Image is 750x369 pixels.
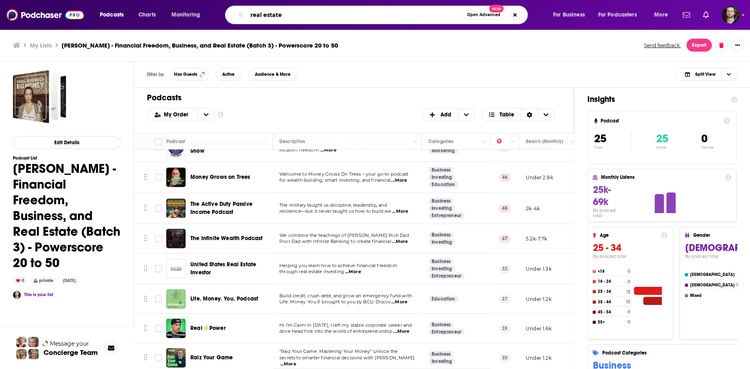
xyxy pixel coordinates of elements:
[593,242,667,254] h3: 25 - 34
[155,295,162,303] span: Toggle select row
[255,72,291,77] span: Audience & More
[190,325,226,332] span: Real⚡Power
[143,352,148,364] button: Move
[627,309,630,315] h4: 0
[656,132,668,145] span: 25
[13,277,27,284] div: 0
[60,278,79,284] div: [DATE]
[13,161,121,271] h1: [PERSON_NAME] - Financial Freedom, Business, and Real Estate (Batch 3) - Powerscore 20 to 50
[736,282,740,288] h4: 10
[13,70,66,123] a: Whitney Hutten - Financial Freedom, Business, and Real Estate (Batch 3) - Powerscore 20 to 50
[222,72,235,77] span: Active
[155,174,162,181] span: Toggle select row
[428,239,455,245] a: Investing
[680,8,693,22] a: Show notifications dropdown
[594,132,606,145] span: 25
[489,5,504,12] span: New
[190,173,250,181] a: Money Grows on Trees
[30,41,52,49] a: My Lists
[166,229,186,248] img: The Infinite Wealth Podcast
[166,137,185,146] div: Podcast
[499,234,511,243] p: 47
[428,174,455,180] a: Investing
[24,292,53,297] a: This is your list
[166,199,186,218] a: The Active Duty Passive Income Podcast
[499,324,511,332] p: 28
[627,279,630,284] h4: 0
[170,68,209,81] button: Has Guests
[143,172,148,184] button: Move
[279,232,409,238] span: We combine the teachings of [PERSON_NAME] Rich Dad
[626,299,630,305] h4: 10
[593,184,610,208] span: 25k-69k
[722,6,740,24] button: Show profile menu
[215,68,242,81] button: Active
[428,167,454,173] a: Business
[16,337,27,347] img: Sydney Profile
[526,296,552,303] p: Under 1.2k
[279,269,344,274] span: through real estate investing
[428,358,455,365] a: Investing
[143,263,148,275] button: Move
[174,72,197,77] span: Has Guests
[155,143,162,151] span: Toggle select row
[521,109,537,121] div: Sort Direction
[190,201,252,216] span: The Active Duty Passive Income Podcast
[701,145,713,149] p: Inactive
[700,8,712,22] a: Show notifications dropdown
[526,265,552,272] p: Under 1.3k
[133,8,161,21] a: Charts
[499,265,511,273] p: 32
[279,299,390,305] span: Life. Money. You.® brought to you by BCU. Discov
[508,137,517,147] button: Column Actions
[690,272,736,277] h4: [DEMOGRAPHIC_DATA]
[428,351,454,357] a: Business
[190,261,270,277] a: United States Real Estate Investor
[164,112,191,118] span: My Order
[94,8,134,21] button: open menu
[598,9,637,21] span: For Podcasters
[391,177,407,184] span: ...More
[279,147,320,153] span: location freedom.
[422,108,475,121] h2: + Add
[548,8,595,21] button: open menu
[43,348,98,357] h3: Concierge Team
[526,205,540,212] p: 2k-4k
[166,168,186,187] img: Money Grows on Trees
[393,328,409,335] span: ...More
[463,10,504,20] button: Open AdvancedNew
[499,354,511,362] p: 20
[627,269,630,274] h4: 0
[190,295,258,302] span: Life. Money. You. Podcast
[722,6,740,24] span: Logged in as OutlierAudio
[649,8,678,21] button: open menu
[701,132,707,145] span: 0
[147,108,215,121] h2: Choose List sort
[147,112,198,118] button: open menu
[695,72,715,77] span: Split View
[686,39,712,52] button: Export
[190,200,270,216] a: The Active Duty Passive Income Podcast
[279,322,411,328] span: Hi I’m Cam! In [DATE], I left my stable corporate career and
[597,289,624,294] h4: 25 - 34
[597,279,626,284] h4: 18 - 24
[428,296,459,302] a: Education
[428,258,454,265] a: Business
[594,145,631,149] p: Total
[500,112,514,118] span: Table
[675,68,738,81] h2: Choose View
[479,137,488,147] button: Column Actions
[143,233,148,245] button: Move
[190,234,263,243] a: The Infinite Wealth Podcast
[553,9,585,21] span: For Business
[166,259,186,278] img: United States Real Estate Investor
[143,293,148,305] button: Move
[166,319,186,338] a: Real⚡Power
[345,269,361,275] span: ...More
[526,354,552,361] p: Under 1.2k
[147,72,164,77] h3: Filter by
